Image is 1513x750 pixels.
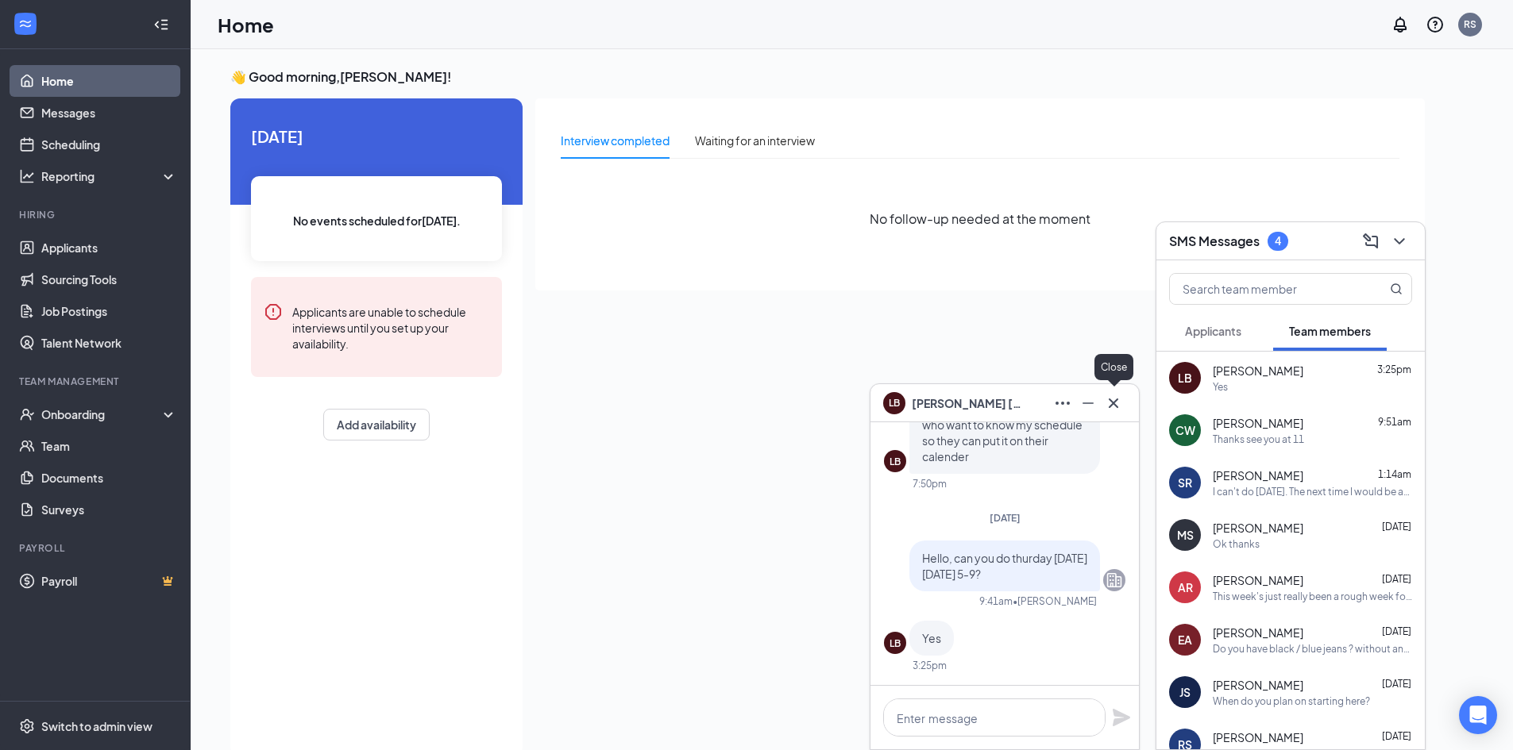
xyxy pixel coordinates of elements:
[1464,17,1476,31] div: RS
[41,718,152,734] div: Switch to admin view
[153,17,169,33] svg: Collapse
[292,302,489,352] div: Applicants are unable to schedule interviews until you set up your availability.
[1213,572,1303,588] span: [PERSON_NAME]
[41,97,177,129] a: Messages
[19,541,174,555] div: Payroll
[1177,527,1194,543] div: MS
[1213,467,1303,483] span: [PERSON_NAME]
[251,124,502,148] span: [DATE]
[1112,708,1131,727] svg: Plane
[1382,678,1411,690] span: [DATE]
[913,659,947,672] div: 3:25pm
[1382,730,1411,742] span: [DATE]
[1275,234,1281,248] div: 4
[890,637,901,650] div: LB
[1104,394,1123,413] svg: Cross
[1213,433,1304,446] div: Thanks see you at 11
[1378,468,1411,480] span: 1:14am
[1382,625,1411,637] span: [DATE]
[1213,625,1303,640] span: [PERSON_NAME]
[1213,415,1303,431] span: [PERSON_NAME]
[913,477,947,490] div: 7:50pm
[230,68,1425,86] h3: 👋 Good morning, [PERSON_NAME] !
[1213,590,1412,603] div: This week's just really been a rough week for me. My kids removed from daycare due to mistreatmen...
[1179,684,1191,700] div: JS
[41,295,177,327] a: Job Postings
[264,302,283,321] svg: Error
[1213,694,1370,708] div: When do you plan on starting here?
[41,65,177,97] a: Home
[19,718,35,734] svg: Settings
[41,565,177,597] a: PayrollCrown
[41,406,164,422] div: Onboarding
[1185,324,1241,338] span: Applicants
[41,129,177,160] a: Scheduling
[1213,537,1260,551] div: Ok thanks
[41,494,177,525] a: Surveys
[293,212,461,229] span: No events scheduled for [DATE] .
[19,375,174,388] div: Team Management
[1105,571,1124,590] svg: Company
[1390,232,1409,251] svg: ChevronDown
[1289,324,1371,338] span: Team members
[1178,579,1193,595] div: AR
[1361,232,1380,251] svg: ComposeMessage
[1178,370,1192,386] div: LB
[1079,394,1098,413] svg: Minimize
[1213,380,1228,394] div: Yes
[1390,283,1403,295] svg: MagnifyingGlass
[695,132,815,149] div: Waiting for an interview
[1170,274,1358,304] input: Search team member
[1387,229,1412,254] button: ChevronDown
[41,168,178,184] div: Reporting
[19,168,35,184] svg: Analysis
[1178,632,1192,648] div: EA
[1101,390,1126,416] button: Cross
[1213,642,1412,656] div: Do you have black / blue jeans ? without any holes in them?
[19,406,35,422] svg: UserCheck
[41,232,177,263] a: Applicants
[561,132,670,149] div: Interview completed
[1382,573,1411,585] span: [DATE]
[41,263,177,295] a: Sourcing Tools
[17,16,33,32] svg: WorkstreamLogo
[41,430,177,462] a: Team
[1377,363,1411,375] span: 3:25pm
[1358,229,1384,254] button: ComposeMessage
[1169,233,1260,250] h3: SMS Messages
[1459,696,1497,734] div: Open Intercom Messenger
[1213,363,1303,379] span: [PERSON_NAME]
[922,631,941,645] span: Yes
[1094,354,1133,380] div: Close
[19,208,174,221] div: Hiring
[1175,422,1195,438] div: CW
[890,455,901,468] div: LB
[979,594,1013,608] div: 9:41am
[1050,390,1075,416] button: Ellipses
[1426,15,1445,34] svg: QuestionInfo
[1213,520,1303,536] span: [PERSON_NAME]
[1053,394,1072,413] svg: Ellipses
[41,327,177,359] a: Talent Network
[218,11,274,38] h1: Home
[1391,15,1410,34] svg: Notifications
[1213,729,1303,745] span: [PERSON_NAME]
[1213,677,1303,693] span: [PERSON_NAME]
[990,512,1021,524] span: [DATE]
[1013,594,1097,608] span: • [PERSON_NAME]
[1178,475,1192,490] div: SR
[323,409,430,440] button: Add availability
[870,209,1090,229] span: No follow-up needed at the moment
[1075,390,1101,416] button: Minimize
[1378,416,1411,428] span: 9:51am
[912,394,1023,412] span: [PERSON_NAME] [PERSON_NAME]
[922,551,1087,581] span: Hello, can you do thurday [DATE] [DATE] 5-9?
[41,462,177,494] a: Documents
[1382,521,1411,533] span: [DATE]
[1213,485,1412,498] div: I can't do [DATE]. The next time I would be able to come in that early would probably be [DATE].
